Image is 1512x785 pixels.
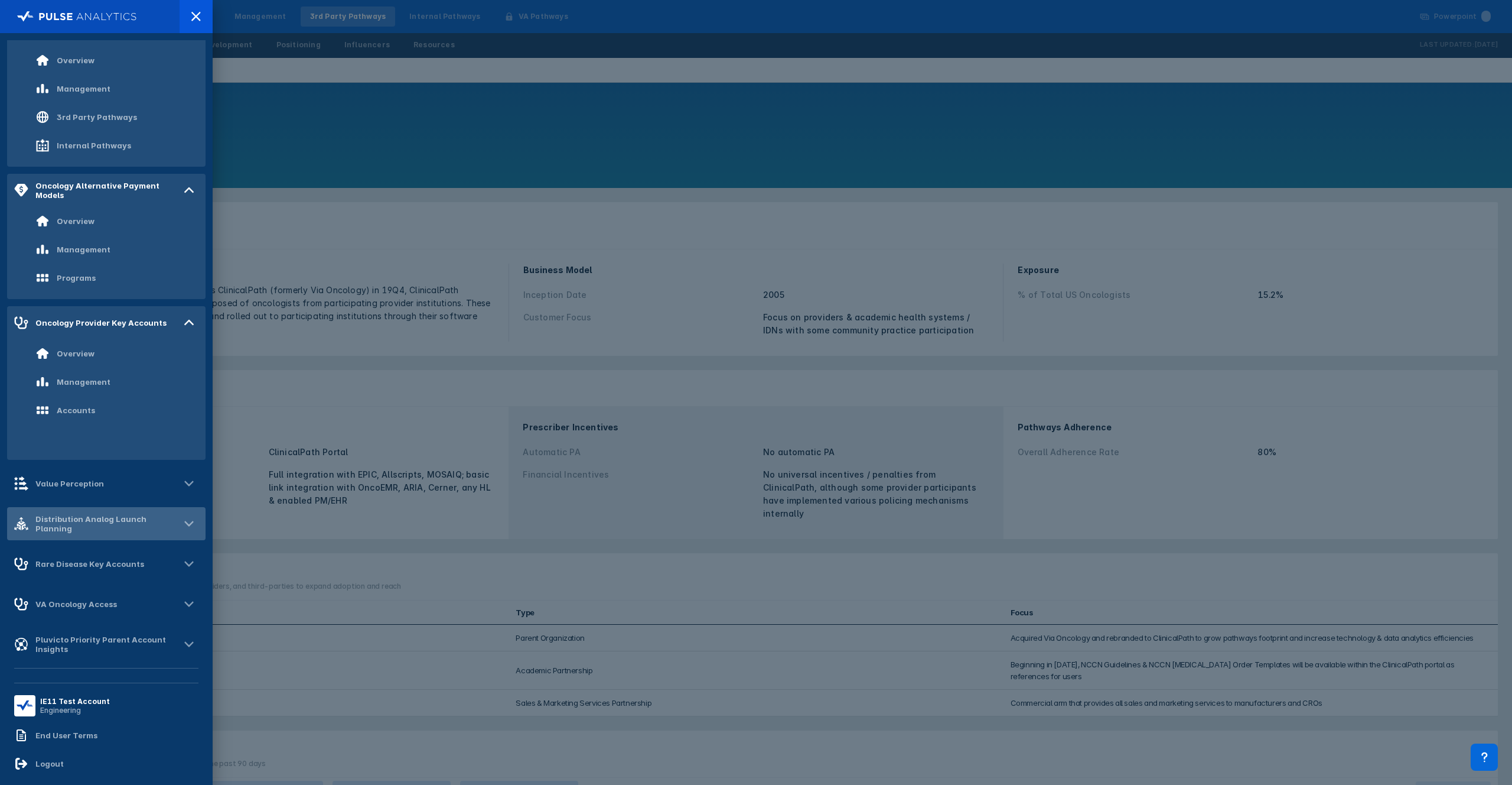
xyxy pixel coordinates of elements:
[57,349,94,358] div: Overview
[35,514,180,533] div: Distribution Analog Launch Planning
[7,103,206,131] a: 3rd Party Pathways
[7,368,206,396] a: Management
[57,141,131,150] div: Internal Pathways
[57,216,94,226] div: Overview
[1471,744,1498,771] div: Contact Support
[57,273,96,283] div: Programs
[57,406,95,415] div: Accounts
[35,181,180,200] div: Oncology Alternative Payment Models
[57,84,110,93] div: Management
[35,635,180,654] div: Pluvicto Priority Parent Account Insights
[7,396,206,424] a: Accounts
[40,697,110,706] div: IE11 Test Account
[40,706,110,715] div: Engineering
[35,731,97,740] div: End User Terms
[17,698,33,714] img: menu button
[35,318,167,327] div: Oncology Provider Key Accounts
[35,599,117,609] div: VA Oncology Access
[57,56,94,65] div: Overview
[7,207,206,235] a: Overview
[7,235,206,264] a: Management
[57,377,110,387] div: Management
[35,559,144,569] div: Rare Disease Key Accounts
[57,245,110,254] div: Management
[17,8,137,25] img: pulse-logo-full-white.svg
[57,112,137,122] div: 3rd Party Pathways
[7,339,206,368] a: Overview
[35,479,104,488] div: Value Perception
[35,759,64,768] div: Logout
[7,264,206,292] a: Programs
[7,131,206,160] a: Internal Pathways
[7,46,206,74] a: Overview
[7,721,206,750] a: End User Terms
[7,74,206,103] a: Management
